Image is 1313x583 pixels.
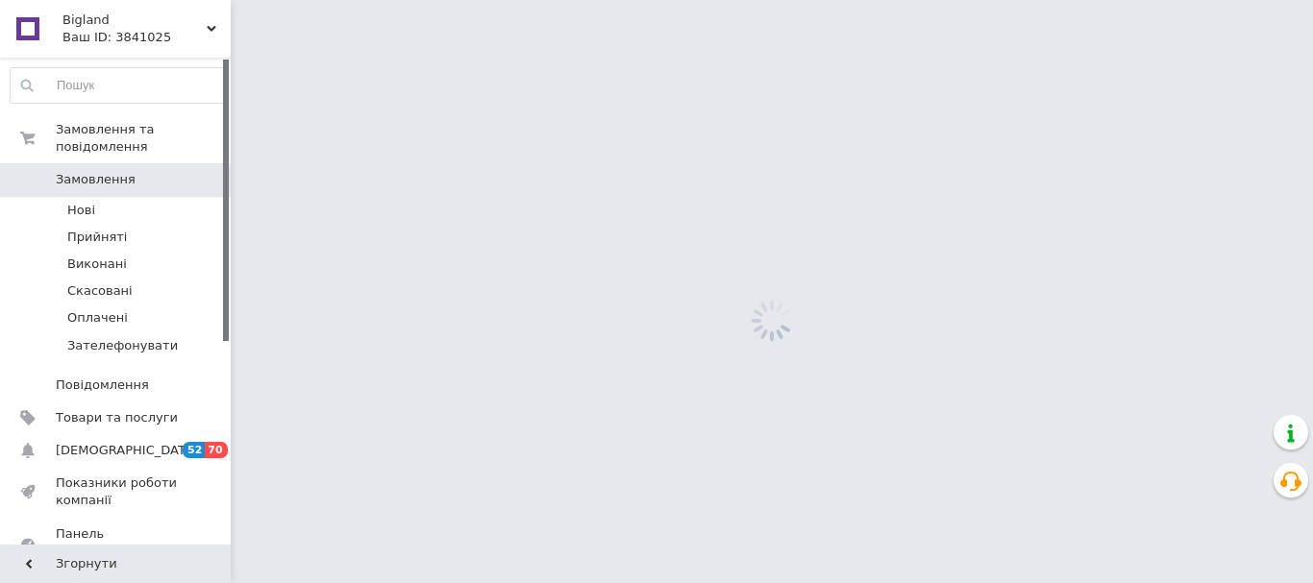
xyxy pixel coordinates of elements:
[746,295,798,347] img: spinner_grey-bg-hcd09dd2d8f1a785e3413b09b97f8118e7.gif
[183,442,205,458] span: 52
[67,337,178,354] span: Зателефонувати
[62,12,207,29] span: Bigland
[56,442,198,459] span: [DEMOGRAPHIC_DATA]
[67,255,127,273] span: Виконані
[67,229,127,246] span: Прийняті
[67,202,95,219] span: Нові
[62,29,231,46] div: Ваш ID: 3841025
[205,442,227,458] span: 70
[56,121,231,156] span: Замовлення та повідомлення
[67,309,128,327] span: Оплачені
[56,525,178,560] span: Панель управління
[67,282,133,300] span: Скасовані
[56,171,136,188] span: Замовлення
[56,474,178,509] span: Показники роботи компанії
[56,409,178,426] span: Товари та послуги
[56,377,149,394] span: Повідомлення
[11,68,226,103] input: Пошук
